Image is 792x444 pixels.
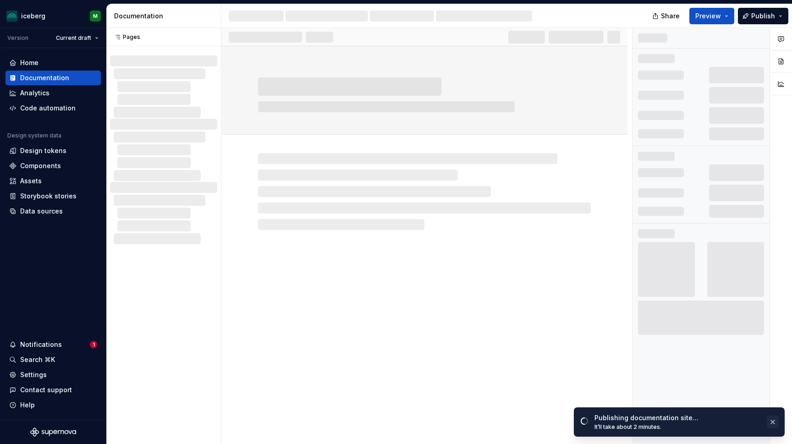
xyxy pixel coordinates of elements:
[114,11,217,21] div: Documentation
[20,340,62,349] div: Notifications
[20,400,35,410] div: Help
[5,383,101,397] button: Contact support
[20,58,38,67] div: Home
[56,34,91,42] span: Current draft
[20,385,72,395] div: Contact support
[5,189,101,203] a: Storybook stories
[20,192,77,201] div: Storybook stories
[689,8,734,24] button: Preview
[648,8,686,24] button: Share
[20,104,76,113] div: Code automation
[110,33,140,41] div: Pages
[5,143,101,158] a: Design tokens
[751,11,775,21] span: Publish
[661,11,680,21] span: Share
[5,55,101,70] a: Home
[738,8,788,24] button: Publish
[20,355,55,364] div: Search ⌘K
[52,32,103,44] button: Current draft
[6,11,17,22] img: 418c6d47-6da6-4103-8b13-b5999f8989a1.png
[5,352,101,367] button: Search ⌘K
[5,367,101,382] a: Settings
[5,101,101,115] a: Code automation
[93,12,98,20] div: M
[20,161,61,170] div: Components
[5,204,101,219] a: Data sources
[5,159,101,173] a: Components
[7,132,61,139] div: Design system data
[20,146,66,155] div: Design tokens
[594,423,761,431] div: It’ll take about 2 minutes.
[594,413,761,422] div: Publishing documentation site…
[20,73,69,82] div: Documentation
[20,88,49,98] div: Analytics
[5,337,101,352] button: Notifications1
[5,398,101,412] button: Help
[695,11,721,21] span: Preview
[20,207,63,216] div: Data sources
[5,174,101,188] a: Assets
[7,34,28,42] div: Version
[20,176,42,186] div: Assets
[2,6,104,26] button: icebergM
[90,341,97,348] span: 1
[30,428,76,437] svg: Supernova Logo
[5,71,101,85] a: Documentation
[5,86,101,100] a: Analytics
[20,370,47,379] div: Settings
[21,11,45,21] div: iceberg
